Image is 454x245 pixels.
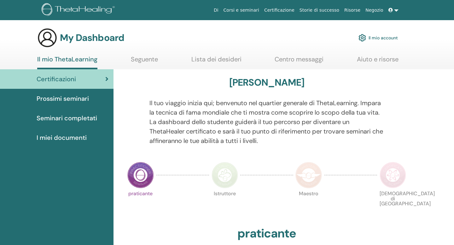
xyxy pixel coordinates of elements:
[212,191,238,218] p: Istruttore
[237,226,296,241] h2: praticante
[191,55,242,68] a: Lista dei desideri
[127,162,154,188] img: Practitioner
[42,3,117,17] img: logo.png
[229,77,305,88] h3: [PERSON_NAME]
[211,4,221,16] a: Di
[357,55,399,68] a: Aiuto e risorse
[380,162,406,188] img: Certificate of Science
[363,4,386,16] a: Negozio
[37,94,89,103] span: Prossimi seminari
[37,113,97,123] span: Seminari completati
[37,55,97,69] a: Il mio ThetaLearning
[262,4,297,16] a: Certificazione
[131,55,158,68] a: Seguente
[212,162,238,188] img: Instructor
[37,74,76,84] span: Certificazioni
[37,28,57,48] img: generic-user-icon.jpg
[295,191,322,218] p: Maestro
[60,32,124,43] h3: My Dashboard
[221,4,262,16] a: Corsi e seminari
[358,31,398,45] a: Il mio account
[127,191,154,218] p: praticante
[380,191,406,218] p: [DEMOGRAPHIC_DATA] di [GEOGRAPHIC_DATA]
[297,4,342,16] a: Storie di successo
[295,162,322,188] img: Master
[149,98,384,145] p: Il tuo viaggio inizia qui; benvenuto nel quartier generale di ThetaLearning. Impara la tecnica di...
[358,32,366,43] img: cog.svg
[37,133,87,142] span: I miei documenti
[275,55,323,68] a: Centro messaggi
[342,4,363,16] a: Risorse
